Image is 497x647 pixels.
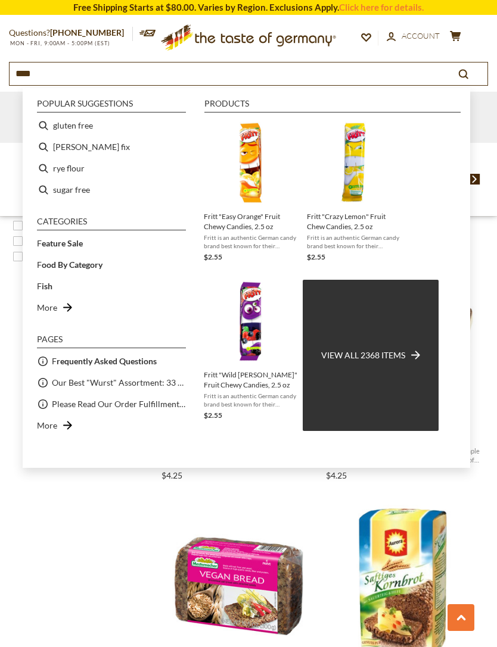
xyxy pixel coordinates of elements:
img: Fritt "Easy Orange" Fruit Chews [207,120,294,206]
span: Fritt is an authentic German candy brand best known for their flavorful fruit chews. The "Crazy L... [307,233,400,250]
span: 60% [13,220,45,231]
span: Fritt is an authentic German candy brand best known for their flavorful fruit chews. The "Easy Or... [204,233,297,250]
span: $4.25 [161,470,182,480]
li: Pages [37,335,186,348]
b: ood By Category [42,260,102,270]
span: $4.25 [326,470,347,480]
span: Fritt "Wild [PERSON_NAME]" Fruit Chewy Candies, 2.5 oz [204,370,297,390]
li: More [32,297,191,318]
p: Questions? [9,26,133,40]
span: $2.55 [204,411,222,420]
span: View all 2368 items [321,349,405,362]
img: Fritt "Wild Berry" Fruit Chews [207,278,294,364]
a: Feature Sale [37,236,83,250]
li: Popular suggestions [37,99,186,112]
img: Fritt Crazy Lemon Fruit Chews [310,120,397,206]
li: Fritt "Wild Berry" Fruit Chewy Candies, 2.5 oz [199,273,302,426]
span: $2.55 [204,252,222,261]
span: No discount [13,251,69,262]
li: sugar free [32,179,191,201]
li: More [32,415,191,436]
span: Fritt is an authentic German candy brand best known for their flavorful fruit chews. The "Wild [P... [204,392,297,408]
a: Our Best "Wurst" Assortment: 33 Choices For The Grillabend [52,376,186,389]
li: Feature Sale [32,233,191,254]
span: Fritt "Easy Orange" Fruit Chewy Candies, 2.5 oz [204,211,297,232]
a: Account [387,30,440,43]
img: next arrow [469,174,480,185]
span: MON - FRI, 9:00AM - 5:00PM (EST) [9,40,110,46]
li: Frequently Asked Questions [32,351,191,372]
li: Fritt "Crazy Lemon" Fruit Chew Candies, 2.5 oz [302,115,405,268]
li: Our Best "Wurst" Assortment: 33 Choices For The Grillabend [32,372,191,393]
li: Fritt "Easy Orange" Fruit Chewy Candies, 2.5 oz [199,115,302,268]
a: Fritt "Easy Orange" Fruit ChewsFritt "Easy Orange" Fruit Chewy Candies, 2.5 ozFritt is an authent... [204,120,297,263]
li: rye flour [32,158,191,179]
span: F [52,354,157,368]
a: [PHONE_NUMBER] [50,27,124,37]
a: Click here for details. [339,2,424,12]
a: Frequently Asked Questions [52,354,157,368]
li: Please Read Our Order Fulfillment Policies [32,393,191,415]
li: Products [204,99,460,112]
a: Please Read Our Order Fulfillment Policies [52,397,186,411]
li: Categories [37,217,186,230]
span: 70% [13,236,45,246]
li: knorr fix [32,136,191,158]
b: eature Sale [42,238,83,248]
b: ish [42,281,52,291]
span: Fritt "Crazy Lemon" Fruit Chew Candies, 2.5 oz [307,211,400,232]
a: Fritt Crazy Lemon Fruit ChewsFritt "Crazy Lemon" Fruit Chew Candies, 2.5 ozFritt is an authentic ... [307,120,400,263]
div: Instant Search Results [23,88,470,468]
b: requently Asked Questions [57,356,157,366]
a: Food By Category [37,258,102,271]
span: Account [402,31,440,40]
a: Fritt "Wild Berry" Fruit ChewsFritt "Wild [PERSON_NAME]" Fruit Chewy Candies, 2.5 ozFritt is an a... [204,278,297,421]
span: $2.55 [307,252,325,261]
li: gluten free [32,115,191,136]
a: Fish [37,279,52,293]
li: Fish [32,276,191,297]
li: View all 2368 items [302,279,439,432]
li: Food By Category [32,254,191,276]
